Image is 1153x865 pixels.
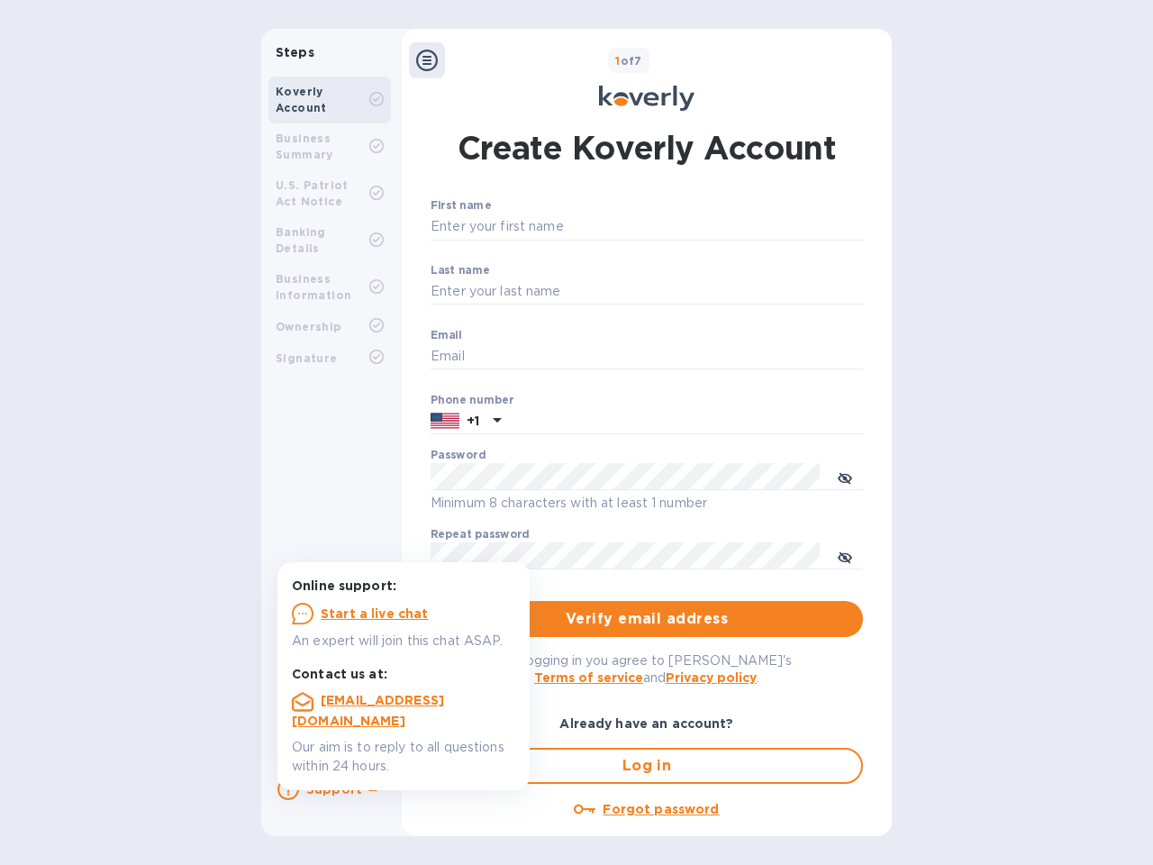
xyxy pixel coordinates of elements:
[276,351,338,365] b: Signature
[321,606,429,621] u: Start a live chat
[431,601,863,637] button: Verify email address
[534,670,643,685] a: Terms of service
[431,201,491,212] label: First name
[827,459,863,495] button: toggle password visibility
[292,578,396,593] b: Online support:
[467,412,479,430] p: +1
[431,748,863,784] button: Log in
[431,530,530,541] label: Repeat password
[276,225,326,255] b: Banking Details
[615,54,642,68] b: of 7
[276,178,349,208] b: U.S. Patriot Act Notice
[603,802,719,816] u: Forgot password
[306,782,362,797] b: Support
[292,738,515,776] p: Our aim is to reply to all questions within 24 hours.
[615,54,620,68] span: 1
[276,85,327,114] b: Koverly Account
[276,132,333,161] b: Business Summary
[276,45,314,59] b: Steps
[431,214,863,241] input: Enter your first name
[431,330,462,341] label: Email
[559,716,733,731] b: Already have an account?
[431,493,863,514] p: Minimum 8 characters with at least 1 number
[503,653,792,685] span: By logging in you agree to [PERSON_NAME]'s and .
[431,411,459,431] img: US
[458,125,837,170] h1: Create Koverly Account
[431,395,513,405] label: Phone number
[292,667,387,681] b: Contact us at:
[276,320,341,333] b: Ownership
[431,451,486,461] label: Password
[666,670,757,685] a: Privacy policy
[431,343,863,370] input: Email
[447,755,847,777] span: Log in
[827,538,863,574] button: toggle password visibility
[431,278,863,305] input: Enter your last name
[276,272,351,302] b: Business Information
[292,632,515,651] p: An expert will join this chat ASAP.
[292,693,444,728] a: [EMAIL_ADDRESS][DOMAIN_NAME]
[445,608,849,630] span: Verify email address
[431,265,490,276] label: Last name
